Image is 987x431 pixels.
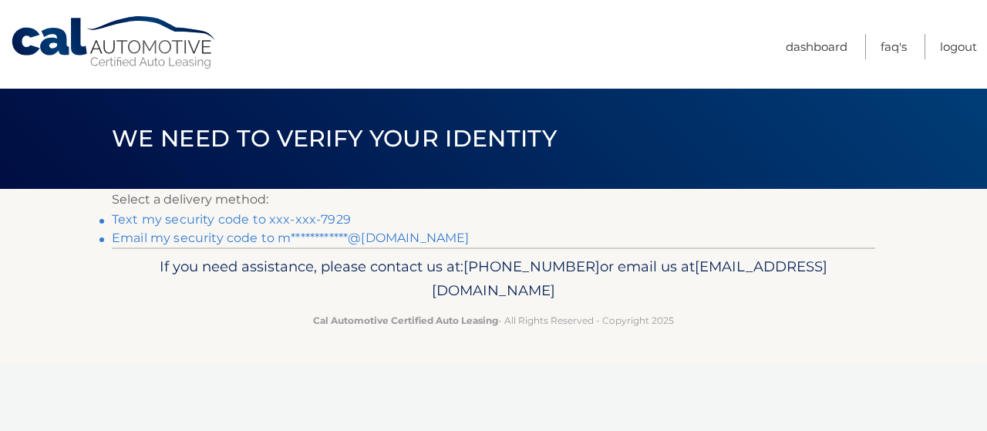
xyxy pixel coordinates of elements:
p: Select a delivery method: [112,189,875,210]
p: - All Rights Reserved - Copyright 2025 [122,312,865,328]
a: Dashboard [786,34,847,59]
a: Logout [940,34,977,59]
span: [PHONE_NUMBER] [463,258,600,275]
a: Text my security code to xxx-xxx-7929 [112,212,351,227]
p: If you need assistance, please contact us at: or email us at [122,254,865,304]
a: FAQ's [881,34,907,59]
span: We need to verify your identity [112,124,557,153]
strong: Cal Automotive Certified Auto Leasing [313,315,498,326]
a: Cal Automotive [10,15,218,70]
